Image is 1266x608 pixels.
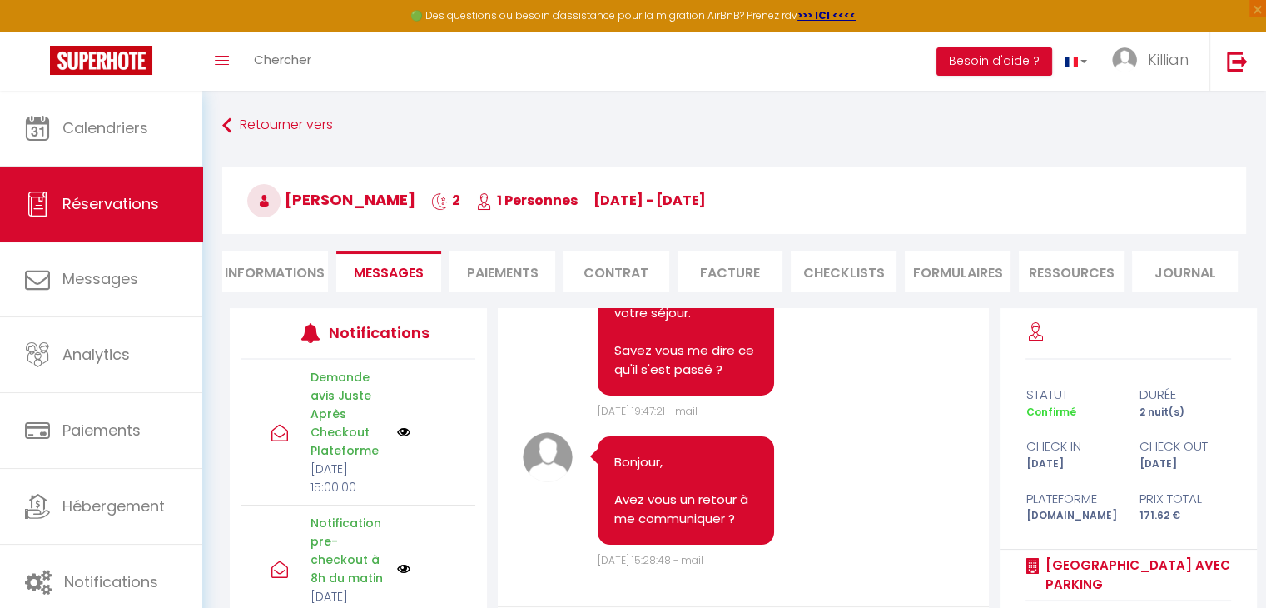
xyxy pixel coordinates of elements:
[1039,556,1231,595] a: [GEOGRAPHIC_DATA] avec parking
[1112,47,1137,72] img: ...
[62,117,148,138] span: Calendriers
[62,496,165,516] span: Hébergement
[1015,385,1129,405] div: statut
[1227,51,1248,72] img: logout
[397,562,410,576] img: NO IMAGE
[310,460,386,496] p: [DATE] 15:00:00
[1129,385,1243,405] div: durée
[247,189,415,210] span: [PERSON_NAME]
[523,432,573,482] img: avatar.png
[310,514,386,587] p: Notification pre-checkout à 8h du matin
[62,268,138,289] span: Messages
[62,344,130,365] span: Analytics
[1132,251,1238,292] li: Journal
[1100,32,1209,91] a: ... Killian
[62,193,159,214] span: Réservations
[593,191,706,210] span: [DATE] - [DATE]
[598,404,698,418] span: [DATE] 19:47:21 - mail
[64,571,158,592] span: Notifications
[354,263,424,282] span: Messages
[797,8,856,22] a: >>> ICI <<<<
[1129,508,1243,524] div: 171.62 €
[222,251,328,292] li: Informations
[1019,251,1125,292] li: Ressources
[678,251,783,292] li: Facture
[1015,456,1129,472] div: [DATE]
[1129,436,1243,456] div: check out
[598,553,703,567] span: [DATE] 15:28:48 - mail
[563,251,669,292] li: Contrat
[476,191,578,210] span: 1 Personnes
[241,32,324,91] a: Chercher
[62,420,141,441] span: Paiements
[1025,405,1075,419] span: Confirmé
[614,453,757,528] pre: Bonjour, Avez vous un retour à me communiquer ?
[1129,456,1243,472] div: [DATE]
[329,314,427,351] h3: Notifications
[222,111,1246,141] a: Retourner vers
[254,51,311,68] span: Chercher
[1148,49,1189,70] span: Killian
[50,46,152,75] img: Super Booking
[431,191,460,210] span: 2
[1015,508,1129,524] div: [DOMAIN_NAME]
[936,47,1052,76] button: Besoin d'aide ?
[1015,489,1129,509] div: Plateforme
[1015,436,1129,456] div: check in
[397,426,410,439] img: NO IMAGE
[1129,489,1243,509] div: Prix total
[791,251,896,292] li: CHECKLISTS
[449,251,555,292] li: Paiements
[1129,405,1243,421] div: 2 nuit(s)
[310,368,386,460] p: Demande avis Juste Après Checkout Plateforme
[905,251,1010,292] li: FORMULAIRES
